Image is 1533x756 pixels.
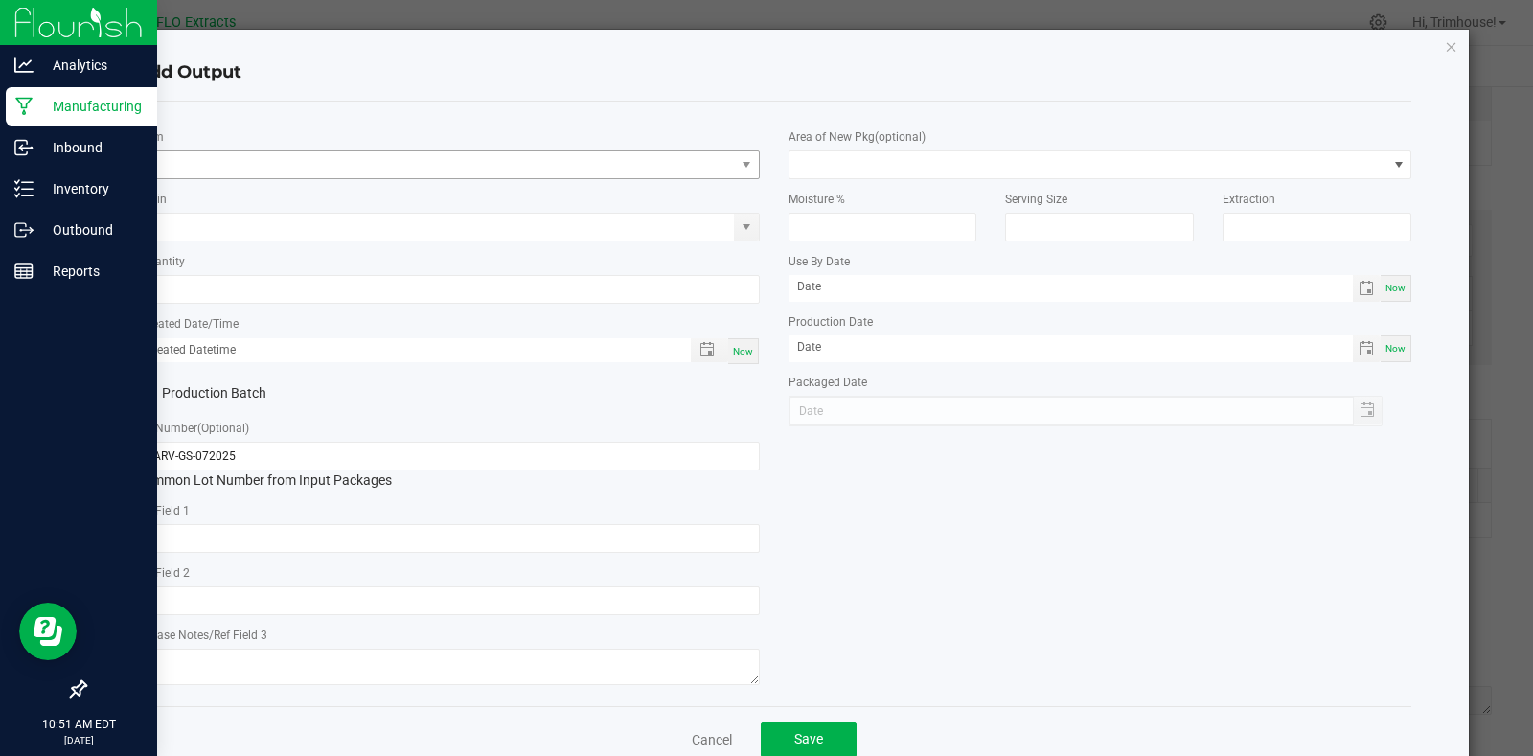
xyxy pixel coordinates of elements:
a: Cancel [692,730,732,749]
inline-svg: Inventory [14,179,34,198]
p: Inventory [34,177,149,200]
p: Analytics [34,54,149,77]
label: Ref Field 2 [136,564,190,582]
span: (Optional) [197,422,249,435]
label: Created Date/Time [141,315,239,332]
inline-svg: Outbound [14,220,34,240]
p: Inbound [34,136,149,159]
span: Toggle calendar [1353,275,1381,302]
inline-svg: Analytics [14,56,34,75]
label: Production Date [789,313,873,331]
label: Quantity [141,253,185,270]
input: Date [789,335,1354,359]
inline-svg: Inbound [14,138,34,157]
span: Save [794,731,823,746]
label: Ref Field 1 [136,502,190,519]
inline-svg: Manufacturing [14,97,34,116]
p: 10:51 AM EDT [9,716,149,733]
label: Packaged Date [789,374,867,391]
span: (optional) [875,130,926,144]
iframe: Resource center [19,603,77,660]
span: Now [733,346,753,356]
input: Date [789,275,1354,299]
p: Outbound [34,218,149,241]
label: Area of New Pkg [789,128,926,146]
span: Toggle popup [691,338,728,362]
p: Reports [34,260,149,283]
input: Created Datetime [137,338,671,362]
label: Serving Size [1005,191,1067,208]
label: Extraction [1223,191,1275,208]
label: Use By Date [789,253,850,270]
label: Production Batch [136,383,433,403]
span: Toggle calendar [1353,335,1381,362]
span: Now [1385,343,1406,354]
label: Release Notes/Ref Field 3 [136,627,267,644]
label: Lot Number [136,420,249,437]
span: NO DATA FOUND [136,150,760,179]
inline-svg: Reports [14,262,34,281]
div: Common Lot Number from Input Packages [136,442,760,491]
label: Moisture % [789,191,845,208]
p: [DATE] [9,733,149,747]
h4: Add Output [136,60,1412,85]
p: Manufacturing [34,95,149,118]
span: Now [1385,283,1406,293]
